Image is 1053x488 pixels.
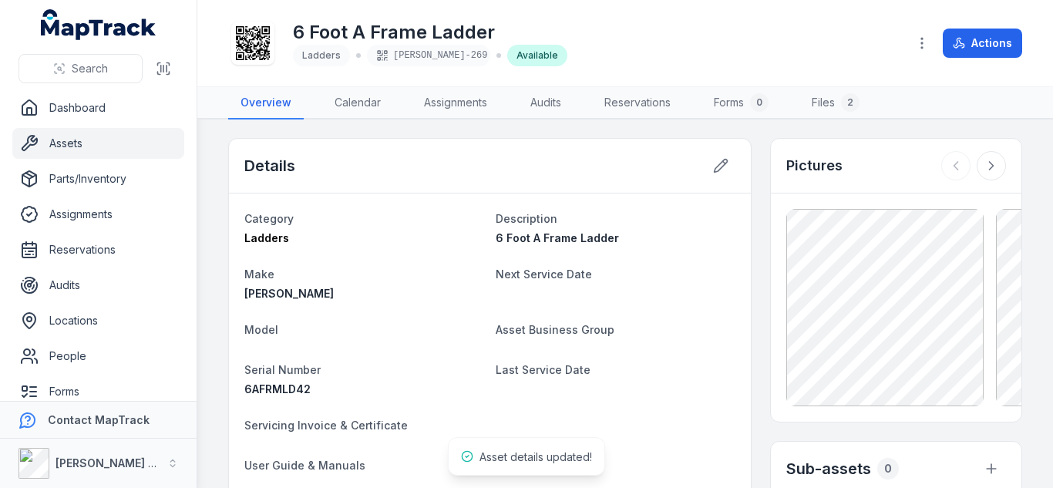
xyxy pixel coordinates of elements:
div: Available [507,45,567,66]
span: Servicing Invoice & Certificate [244,419,408,432]
strong: [PERSON_NAME] Air [56,456,163,469]
a: Dashboard [12,93,184,123]
span: Model [244,323,278,336]
div: 0 [877,458,899,480]
a: Files2 [799,87,872,119]
span: Ladders [244,231,289,244]
span: User Guide & Manuals [244,459,365,472]
a: Locations [12,305,184,336]
a: Assets [12,128,184,159]
a: Overview [228,87,304,119]
h2: Details [244,155,295,177]
h2: Sub-assets [786,458,871,480]
span: Asset details updated! [479,450,592,463]
span: Category [244,212,294,225]
a: Reservations [592,87,683,119]
span: Serial Number [244,363,321,376]
span: 6AFRMLD42 [244,382,311,395]
a: Assignments [12,199,184,230]
strong: Contact MapTrack [48,413,150,426]
a: People [12,341,184,372]
span: Asset Business Group [496,323,614,336]
a: Forms [12,376,184,407]
h3: Pictures [786,155,843,177]
h1: 6 Foot A Frame Ladder [293,20,567,45]
span: Next Service Date [496,268,592,281]
span: Last Service Date [496,363,590,376]
span: Ladders [302,49,341,61]
button: Search [19,54,143,83]
span: [PERSON_NAME] [244,287,334,300]
span: 6 Foot A Frame Ladder [496,231,619,244]
a: Calendar [322,87,393,119]
a: Parts/Inventory [12,163,184,194]
span: Search [72,61,108,76]
a: MapTrack [41,9,156,40]
a: Audits [518,87,574,119]
button: Actions [943,29,1022,58]
a: Reservations [12,234,184,265]
a: Forms0 [701,87,781,119]
span: Make [244,268,274,281]
div: 2 [841,93,860,112]
a: Assignments [412,87,500,119]
div: 0 [750,93,769,112]
a: Audits [12,270,184,301]
span: Description [496,212,557,225]
div: [PERSON_NAME]-269 [367,45,490,66]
